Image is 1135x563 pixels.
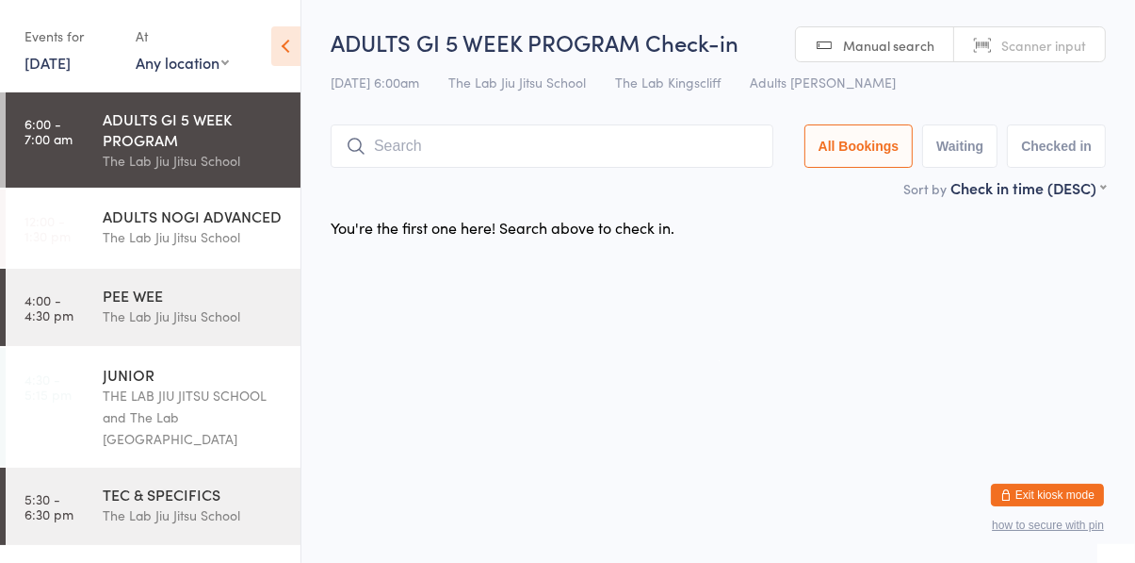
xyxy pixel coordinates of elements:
[103,285,284,306] div: PEE WEE
[6,348,300,466] a: 4:30 -5:15 pmJUNIORTHE LAB JIU JITSU SCHOOL and The Lab [GEOGRAPHIC_DATA]
[103,108,284,150] div: ADULTS GI 5 WEEK PROGRAM
[103,226,284,248] div: The Lab Jiu Jitsu School
[24,491,73,522] time: 5:30 - 6:30 pm
[103,505,284,526] div: The Lab Jiu Jitsu School
[331,73,419,91] span: [DATE] 6:00am
[24,52,71,73] a: [DATE]
[6,190,300,267] a: 12:00 -1:30 pmADULTS NOGI ADVANCEDThe Lab Jiu Jitsu School
[6,468,300,545] a: 5:30 -6:30 pmTEC & SPECIFICSThe Lab Jiu Jitsu School
[750,73,896,91] span: Adults [PERSON_NAME]
[24,116,73,146] time: 6:00 - 7:00 am
[992,519,1104,532] button: how to secure with pin
[1007,124,1106,168] button: Checked in
[1001,36,1086,55] span: Scanner input
[24,372,72,402] time: 4:30 - 5:15 pm
[24,21,117,52] div: Events for
[103,364,284,385] div: JUNIOR
[991,484,1104,506] button: Exit kiosk mode
[331,124,773,168] input: Search
[950,177,1106,198] div: Check in time (DESC)
[448,73,586,91] span: The Lab Jiu Jitsu School
[103,306,284,327] div: The Lab Jiu Jitsu School
[843,36,934,55] span: Manual search
[103,385,284,450] div: THE LAB JIU JITSU SCHOOL and The Lab [GEOGRAPHIC_DATA]
[24,292,73,323] time: 4:00 - 4:30 pm
[103,206,284,226] div: ADULTS NOGI ADVANCED
[136,52,229,73] div: Any location
[804,124,914,168] button: All Bookings
[103,150,284,172] div: The Lab Jiu Jitsu School
[6,92,300,188] a: 6:00 -7:00 amADULTS GI 5 WEEK PROGRAMThe Lab Jiu Jitsu School
[922,124,997,168] button: Waiting
[331,217,674,238] div: You're the first one here! Search above to check in.
[903,179,947,198] label: Sort by
[331,26,1106,58] h2: ADULTS GI 5 WEEK PROGRAM Check-in
[24,213,71,243] time: 12:00 - 1:30 pm
[103,484,284,505] div: TEC & SPECIFICS
[6,269,300,346] a: 4:00 -4:30 pmPEE WEEThe Lab Jiu Jitsu School
[615,73,721,91] span: The Lab Kingscliff
[136,21,229,52] div: At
